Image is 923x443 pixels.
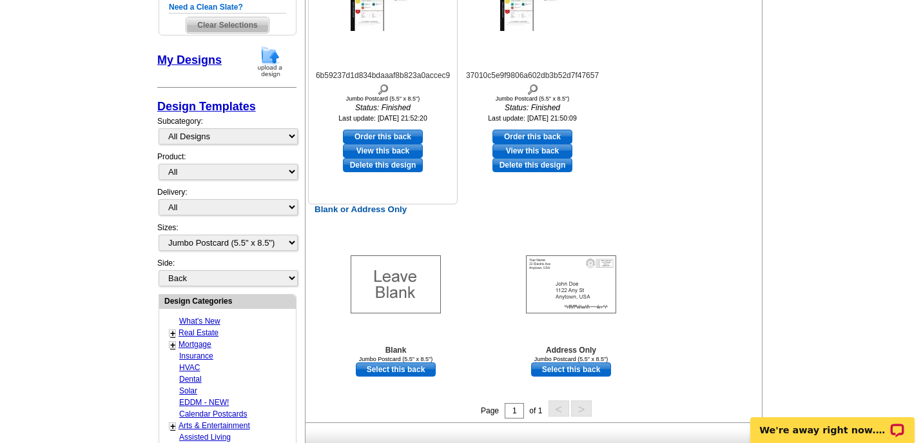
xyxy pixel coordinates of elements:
div: Delivery: [157,186,296,222]
a: Dental [179,375,202,384]
a: Delete this design [492,158,572,172]
a: Design Templates [157,100,256,113]
div: Side: [157,257,296,288]
div: Sizes: [157,222,296,257]
div: Design Categories [159,295,296,307]
a: Real Estate [179,328,219,337]
a: Assisted Living [179,433,231,442]
a: Arts & Entertainment [179,421,250,430]
b: Blank [385,346,407,355]
div: Jumbo Postcard (5.5" x 8.5") [325,356,467,362]
a: My Designs [157,54,222,66]
small: Last update: [DATE] 21:50:09 [488,114,577,122]
a: View this back [343,144,423,158]
b: Address Only [546,346,596,355]
a: + [170,421,175,431]
img: Addresses Only [526,255,616,313]
a: + [170,340,175,350]
img: view design details [527,81,539,95]
a: use this design [343,130,423,144]
a: use this design [531,362,611,377]
div: 37010c5e9f9806a602db3b52d7f47657 [461,70,603,95]
iframe: LiveChat chat widget [742,402,923,443]
i: Status: Finished [461,102,603,113]
a: Solar [179,386,197,395]
div: Subcategory: [157,115,296,151]
div: Jumbo Postcard (5.5" x 8.5") [461,95,603,102]
a: Calendar Postcards [179,409,247,418]
button: > [571,400,592,417]
div: Product: [157,151,296,186]
a: HVAC [179,363,200,372]
a: + [170,328,175,339]
small: Last update: [DATE] 21:52:20 [338,114,427,122]
a: What's New [179,317,220,326]
h5: Need a Clean Slate? [169,1,286,14]
a: Insurance [179,351,213,360]
button: < [549,400,569,417]
a: View this back [492,144,572,158]
a: use this design [356,362,436,377]
div: Jumbo Postcard (5.5" x 8.5") [500,356,642,362]
h2: Blank or Address Only [308,204,764,215]
span: Page [481,406,499,415]
img: upload-design [253,45,287,78]
span: of 1 [529,406,542,415]
a: EDDM - NEW! [179,398,229,407]
img: Blank Template [351,255,441,313]
a: Mortgage [179,340,211,349]
span: Clear Selections [186,17,268,33]
i: Status: Finished [312,102,454,113]
a: Delete this design [343,158,423,172]
div: Jumbo Postcard (5.5" x 8.5") [312,95,454,102]
img: view design details [377,81,389,95]
a: use this design [492,130,572,144]
div: 6b59237d1d834bdaaaf8b823a0accec9 [312,70,454,95]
